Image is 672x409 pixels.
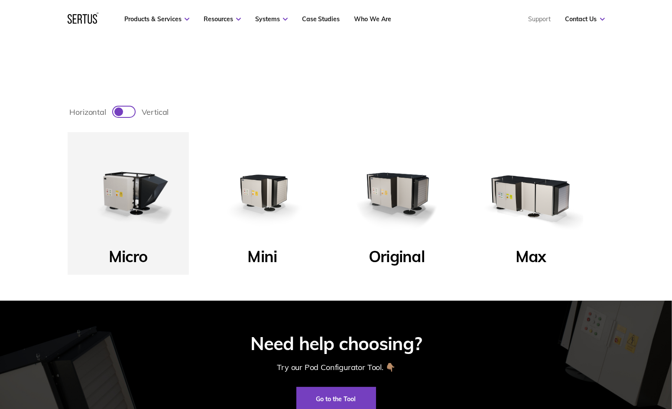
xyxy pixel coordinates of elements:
a: Contact Us [565,15,605,23]
img: Micro [76,141,180,245]
a: Systems [255,15,288,23]
a: Who We Are [354,15,392,23]
p: Original [369,247,425,272]
p: Mini [247,247,277,272]
a: Products & Services [124,15,189,23]
span: horizontal [70,107,106,117]
p: Max [516,247,546,272]
a: Support [529,15,551,23]
p: Micro [109,247,147,272]
img: Max [479,141,583,245]
img: Original [345,141,449,245]
img: Mini [211,141,315,245]
a: Case Studies [302,15,340,23]
a: Resources [204,15,241,23]
div: Try our Pod Configurator Tool. 👇🏽 [277,361,395,373]
span: vertical [142,107,169,117]
div: Need help choosing? [250,333,422,354]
